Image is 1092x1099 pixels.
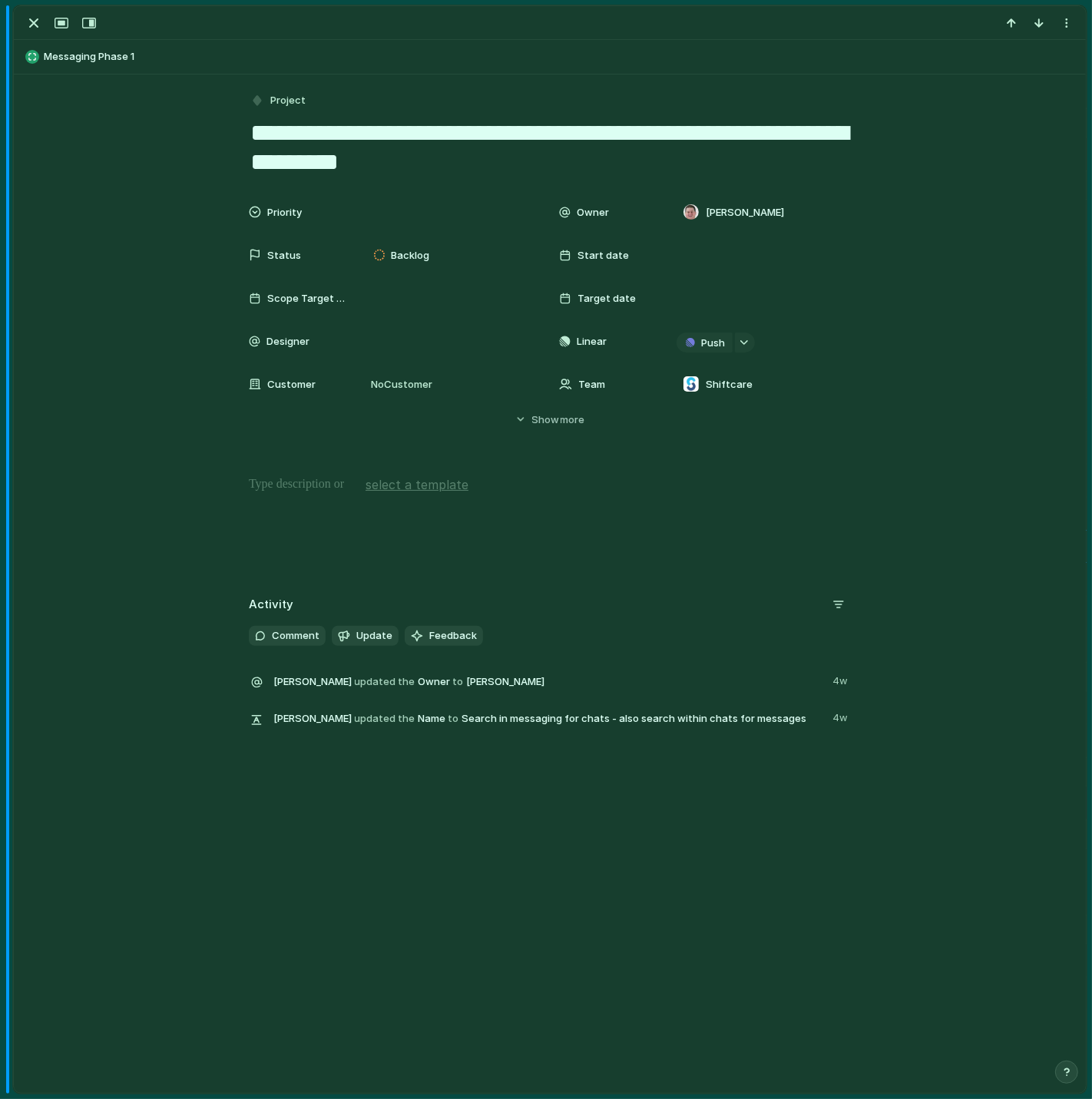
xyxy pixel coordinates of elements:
[677,333,733,353] button: Push
[332,626,399,646] button: Update
[267,377,316,392] span: Customer
[701,336,725,351] span: Push
[366,377,432,392] span: No Customer
[44,49,1079,65] span: Messaging Phase 1
[578,377,605,392] span: Team
[832,670,851,689] span: 4w
[249,596,293,614] h2: Activity
[561,412,585,428] span: more
[273,707,823,729] span: Name Search in messaging for chats - also search within chats for messages
[706,377,753,392] span: Shiftcare
[249,626,326,646] button: Comment
[356,628,392,644] span: Update
[266,334,309,349] span: Designer
[273,711,352,727] span: [PERSON_NAME]
[273,674,352,690] span: [PERSON_NAME]
[391,248,429,263] span: Backlog
[267,205,302,220] span: Priority
[270,93,306,108] span: Project
[577,248,629,263] span: Start date
[249,406,851,433] button: Showmore
[355,674,415,690] span: updated the
[577,205,609,220] span: Owner
[706,205,784,220] span: [PERSON_NAME]
[532,412,560,428] span: Show
[453,674,464,690] span: to
[448,711,459,727] span: to
[363,473,471,496] button: select a template
[272,628,319,644] span: Comment
[366,475,468,494] span: select a template
[21,45,1079,69] button: Messaging Phase 1
[247,90,310,112] button: Project
[405,626,483,646] button: Feedback
[577,291,636,306] span: Target date
[267,248,301,263] span: Status
[273,670,823,692] span: Owner
[267,291,347,306] span: Scope Target Date
[577,334,607,349] span: Linear
[466,674,544,690] span: [PERSON_NAME]
[355,711,415,727] span: updated the
[832,707,851,726] span: 4w
[429,628,477,644] span: Feedback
